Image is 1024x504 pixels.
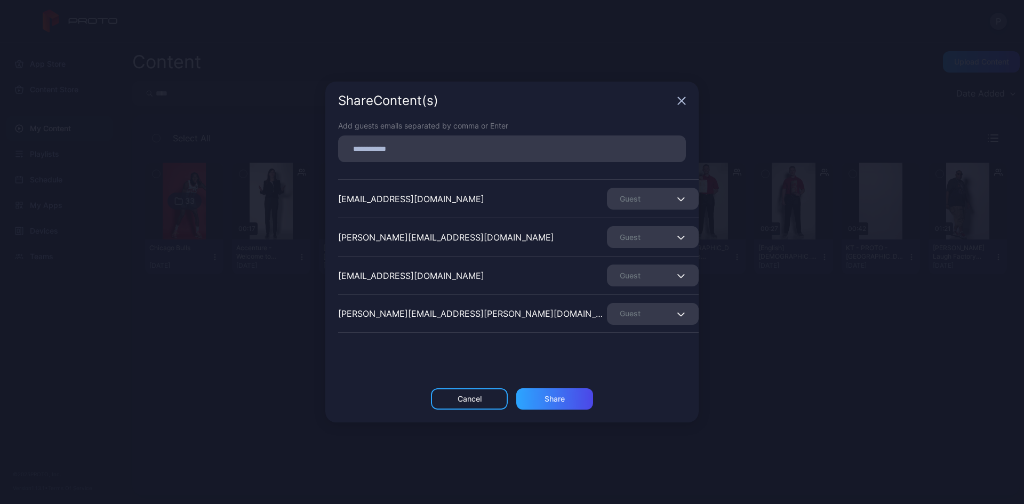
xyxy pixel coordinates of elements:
button: Guest [607,188,699,210]
div: Add guests emails separated by comma or Enter [338,120,686,131]
button: Guest [607,265,699,286]
button: Share [516,388,593,410]
button: Cancel [431,388,508,410]
div: [PERSON_NAME][EMAIL_ADDRESS][DOMAIN_NAME] [338,231,554,244]
div: [EMAIL_ADDRESS][DOMAIN_NAME] [338,193,484,205]
div: Share Content (s) [338,94,673,107]
div: Cancel [458,395,482,403]
button: Guest [607,303,699,325]
div: Share [545,395,565,403]
div: [EMAIL_ADDRESS][DOMAIN_NAME] [338,269,484,282]
div: [PERSON_NAME][EMAIL_ADDRESS][PERSON_NAME][DOMAIN_NAME] [338,307,607,320]
button: Guest [607,226,699,248]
